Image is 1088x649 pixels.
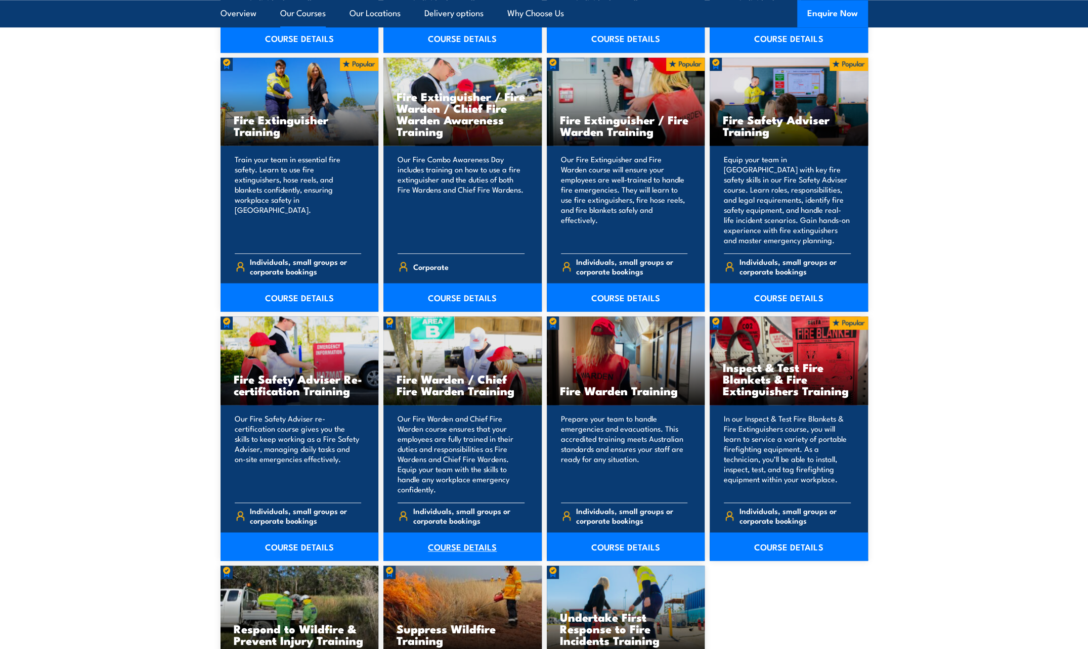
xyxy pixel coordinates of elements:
a: COURSE DETAILS [710,24,868,53]
p: Equip your team in [GEOGRAPHIC_DATA] with key fire safety skills in our Fire Safety Adviser cours... [724,154,851,245]
p: Our Fire Safety Adviser re-certification course gives you the skills to keep working as a Fire Sa... [235,413,362,494]
p: Our Fire Warden and Chief Fire Warden course ensures that your employees are fully trained in the... [398,413,525,494]
h3: Fire Extinguisher / Fire Warden Training [560,114,692,137]
h3: Fire Warden Training [560,385,692,396]
a: COURSE DETAILS [547,24,705,53]
h3: Undertake First Response to Fire Incidents Training [560,611,692,645]
h3: Fire Safety Adviser Re-certification Training [234,373,366,396]
span: Individuals, small groups or corporate bookings [413,506,525,525]
p: In our Inspect & Test Fire Blankets & Fire Extinguishers course, you will learn to service a vari... [724,413,851,494]
h3: Fire Extinguisher / Fire Warden / Chief Fire Warden Awareness Training [397,90,529,137]
span: Individuals, small groups or corporate bookings [739,506,851,525]
span: Individuals, small groups or corporate bookings [250,257,361,276]
a: COURSE DETAILS [547,532,705,561]
a: COURSE DETAILS [710,283,868,311]
p: Train your team in essential fire safety. Learn to use fire extinguishers, hose reels, and blanke... [235,154,362,245]
span: Corporate [413,259,449,274]
h3: Inspect & Test Fire Blankets & Fire Extinguishers Training [723,361,855,396]
h3: Fire Extinguisher Training [234,114,366,137]
span: Individuals, small groups or corporate bookings [576,506,687,525]
a: COURSE DETAILS [221,24,379,53]
h3: Respond to Wildfire & Prevent Injury Training [234,622,366,645]
h3: Fire Safety Adviser Training [723,114,855,137]
span: Individuals, small groups or corporate bookings [576,257,687,276]
a: COURSE DETAILS [221,283,379,311]
a: COURSE DETAILS [383,283,542,311]
span: Individuals, small groups or corporate bookings [739,257,851,276]
h3: Suppress Wildfire Training [397,622,529,645]
a: COURSE DETAILS [383,24,542,53]
a: COURSE DETAILS [710,532,868,561]
a: COURSE DETAILS [547,283,705,311]
p: Our Fire Extinguisher and Fire Warden course will ensure your employees are well-trained to handl... [561,154,688,245]
a: COURSE DETAILS [383,532,542,561]
p: Our Fire Combo Awareness Day includes training on how to use a fire extinguisher and the duties o... [398,154,525,245]
a: COURSE DETAILS [221,532,379,561]
span: Individuals, small groups or corporate bookings [250,506,361,525]
h3: Fire Warden / Chief Fire Warden Training [397,373,529,396]
p: Prepare your team to handle emergencies and evacuations. This accredited training meets Australia... [561,413,688,494]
